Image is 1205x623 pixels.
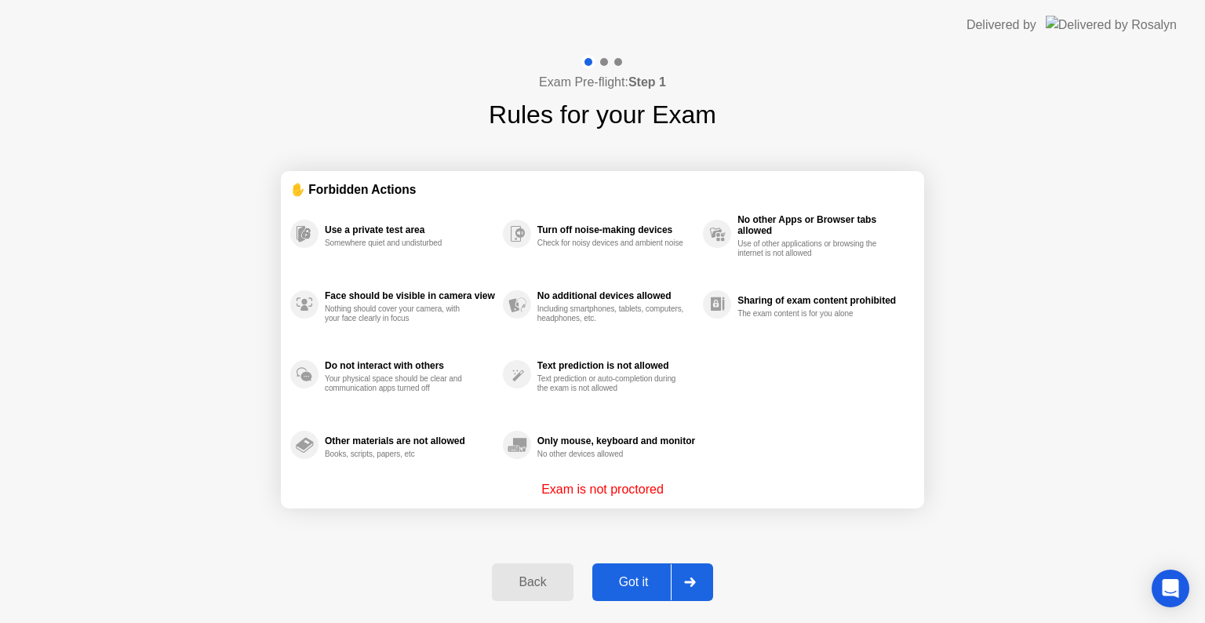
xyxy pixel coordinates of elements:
div: Only mouse, keyboard and monitor [537,435,695,446]
div: Text prediction or auto-completion during the exam is not allowed [537,374,686,393]
p: Exam is not proctored [541,480,664,499]
div: No additional devices allowed [537,290,695,301]
div: No other devices allowed [537,450,686,459]
div: Check for noisy devices and ambient noise [537,239,686,248]
button: Got it [592,563,713,601]
div: Use a private test area [325,224,495,235]
div: Including smartphones, tablets, computers, headphones, etc. [537,304,686,323]
div: Books, scripts, papers, etc [325,450,473,459]
h1: Rules for your Exam [489,96,716,133]
img: Delivered by Rosalyn [1046,16,1177,34]
div: Text prediction is not allowed [537,360,695,371]
div: Back [497,575,568,589]
div: Open Intercom Messenger [1152,570,1189,607]
div: ✋ Forbidden Actions [290,180,915,199]
div: Delivered by [967,16,1036,35]
div: Nothing should cover your camera, with your face clearly in focus [325,304,473,323]
div: Other materials are not allowed [325,435,495,446]
div: The exam content is for you alone [737,309,886,319]
h4: Exam Pre-flight: [539,73,666,92]
div: Turn off noise-making devices [537,224,695,235]
div: Your physical space should be clear and communication apps turned off [325,374,473,393]
div: No other Apps or Browser tabs allowed [737,214,907,236]
div: Use of other applications or browsing the internet is not allowed [737,239,886,258]
b: Step 1 [628,75,666,89]
div: Do not interact with others [325,360,495,371]
div: Face should be visible in camera view [325,290,495,301]
div: Sharing of exam content prohibited [737,295,907,306]
div: Got it [597,575,671,589]
button: Back [492,563,573,601]
div: Somewhere quiet and undisturbed [325,239,473,248]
